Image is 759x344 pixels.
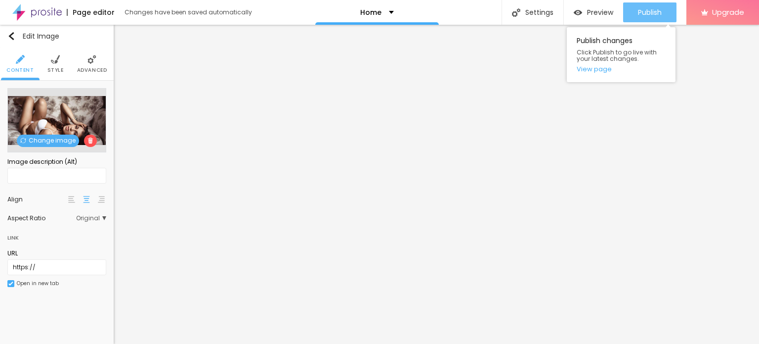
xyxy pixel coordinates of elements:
p: Home [360,9,381,16]
img: view-1.svg [574,8,582,17]
span: Click Publish to go live with your latest changes. [577,49,666,62]
img: Icone [512,8,520,17]
span: Original [76,215,106,221]
img: Icone [87,55,96,64]
span: Upgrade [712,8,744,16]
button: Publish [623,2,676,22]
a: View page [577,66,666,72]
div: Link [7,232,19,243]
img: Icone [7,32,15,40]
div: Edit Image [7,32,59,40]
div: Page editor [67,9,115,16]
span: Preview [587,8,613,16]
img: Icone [51,55,60,64]
div: Link [7,226,106,244]
img: Icone [8,281,13,286]
span: Content [6,68,34,73]
img: Icone [87,138,93,144]
div: Image description (Alt) [7,157,106,166]
span: Change image [17,135,79,147]
img: paragraph-center-align.svg [83,196,90,203]
div: Changes have been saved automatically [125,9,252,15]
span: Publish [638,8,662,16]
div: Aspect Ratio [7,215,76,221]
div: Align [7,197,67,202]
div: Open in new tab [17,281,59,286]
img: Icone [16,55,25,64]
span: Style [47,68,64,73]
div: URL [7,249,106,258]
img: paragraph-right-align.svg [98,196,105,203]
iframe: Editor [114,25,759,344]
button: Preview [564,2,623,22]
span: Advanced [77,68,107,73]
img: Icone [20,138,26,144]
img: paragraph-left-align.svg [68,196,75,203]
div: Publish changes [567,27,675,82]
